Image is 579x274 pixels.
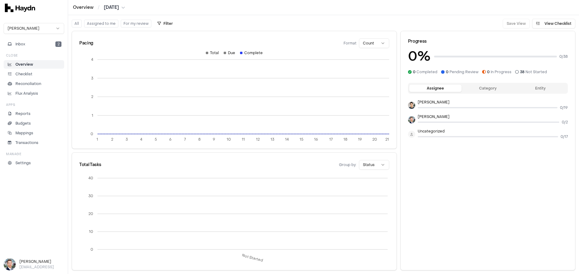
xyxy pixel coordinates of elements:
[15,91,38,96] p: Flux Analysis
[206,51,219,55] div: Total
[487,70,490,74] span: 0
[413,70,437,74] span: Completed
[242,253,264,263] tspan: Not Started
[418,100,568,105] p: [PERSON_NAME]
[446,70,479,74] span: Pending Review
[97,137,98,142] tspan: 1
[561,134,568,139] span: 0 / 17
[79,162,101,168] div: Total Tasks
[487,70,512,74] span: In Progress
[6,53,18,58] h3: Close
[73,5,125,11] nav: breadcrumb
[91,76,93,81] tspan: 3
[15,130,33,136] p: Mappings
[408,38,568,44] div: Progress
[169,137,172,142] tspan: 6
[385,137,389,142] tspan: 21
[111,137,113,142] tspan: 2
[314,137,318,142] tspan: 16
[6,103,15,107] h3: Apps
[4,70,64,78] a: Checklist
[240,51,263,55] div: Complete
[79,40,93,46] div: Pacing
[84,20,118,28] button: Assigned to me
[408,116,415,123] img: Ole Heine
[91,57,93,62] tspan: 4
[4,40,64,48] button: Inbox2
[408,47,430,66] h3: 0 %
[15,62,33,67] p: Overview
[413,70,416,74] span: 0
[300,137,304,142] tspan: 15
[72,20,82,28] button: All
[15,160,31,166] p: Settings
[198,137,201,142] tspan: 8
[462,85,514,92] button: Category
[520,70,547,74] span: Not Started
[184,137,186,142] tspan: 7
[532,19,575,28] button: View Checklist
[256,137,260,142] tspan: 12
[88,194,93,198] tspan: 30
[329,137,333,142] tspan: 17
[4,119,64,128] a: Budgets
[55,41,61,47] span: 2
[4,139,64,147] a: Transactions
[88,211,93,216] tspan: 20
[126,137,128,142] tspan: 3
[559,54,568,59] span: 0 / 38
[408,102,415,109] img: Jeremy Hon
[446,70,449,74] span: 0
[418,114,568,119] p: [PERSON_NAME]
[4,129,64,137] a: Mappings
[15,111,31,116] p: Reports
[285,137,289,142] tspan: 14
[73,5,94,11] a: Overview
[104,5,125,11] button: [DATE]
[104,5,119,11] span: [DATE]
[358,137,362,142] tspan: 19
[15,41,25,47] span: Inbox
[5,4,35,12] img: svg+xml,%3c
[140,137,142,142] tspan: 4
[91,94,93,99] tspan: 2
[4,80,64,88] a: Reconciliation
[213,137,215,142] tspan: 9
[19,264,64,270] p: [EMAIL_ADDRESS]
[562,120,568,125] span: 0 / 2
[520,70,525,74] span: 38
[418,129,568,134] p: Uncategorized
[4,60,64,69] a: Overview
[4,89,64,98] a: Flux Analysis
[227,137,231,142] tspan: 10
[92,113,93,118] tspan: 1
[88,176,93,181] tspan: 40
[372,137,377,142] tspan: 20
[4,109,64,118] a: Reports
[6,152,21,156] h3: Manage
[90,132,93,136] tspan: 0
[224,51,235,55] div: Due
[90,247,93,252] tspan: 0
[344,41,357,46] span: Format
[89,229,93,234] tspan: 10
[155,137,157,142] tspan: 5
[242,137,245,142] tspan: 11
[19,259,64,264] h3: [PERSON_NAME]
[560,105,568,110] span: 0 / 19
[409,85,462,92] button: Assignee
[15,81,41,86] p: Reconciliation
[344,137,347,142] tspan: 18
[15,140,38,145] p: Transactions
[271,137,274,142] tspan: 13
[514,85,567,92] button: Entity
[4,159,64,167] a: Settings
[121,20,151,28] button: For my review
[154,19,176,28] button: Filter
[15,121,31,126] p: Budgets
[339,162,357,167] span: Group by:
[4,258,16,270] img: Ole Heine
[15,71,32,77] p: Checklist
[97,4,101,10] span: /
